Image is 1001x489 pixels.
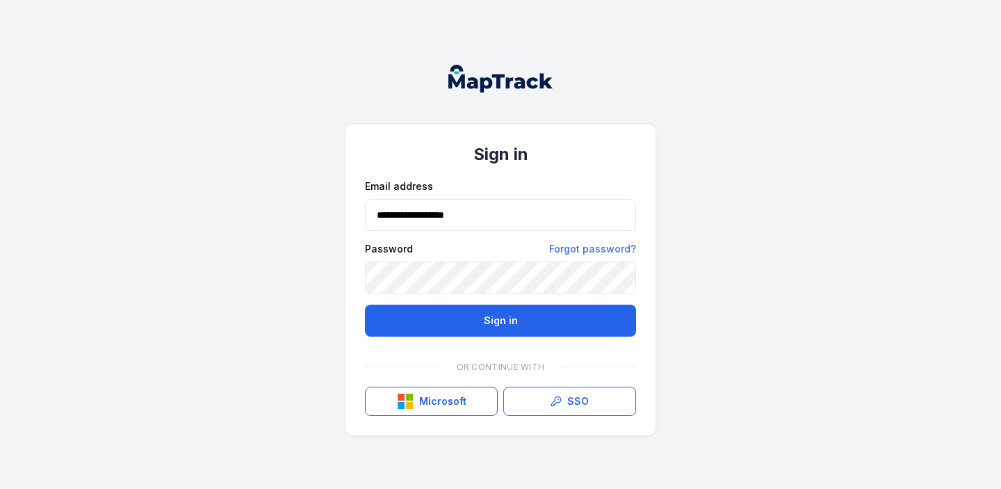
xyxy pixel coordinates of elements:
[365,353,636,381] div: Or continue with
[365,305,636,337] button: Sign in
[365,179,433,193] label: Email address
[503,387,636,416] a: SSO
[426,65,575,93] nav: Global
[365,387,498,416] button: Microsoft
[549,242,636,256] a: Forgot password?
[365,242,413,256] label: Password
[365,143,636,166] h1: Sign in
